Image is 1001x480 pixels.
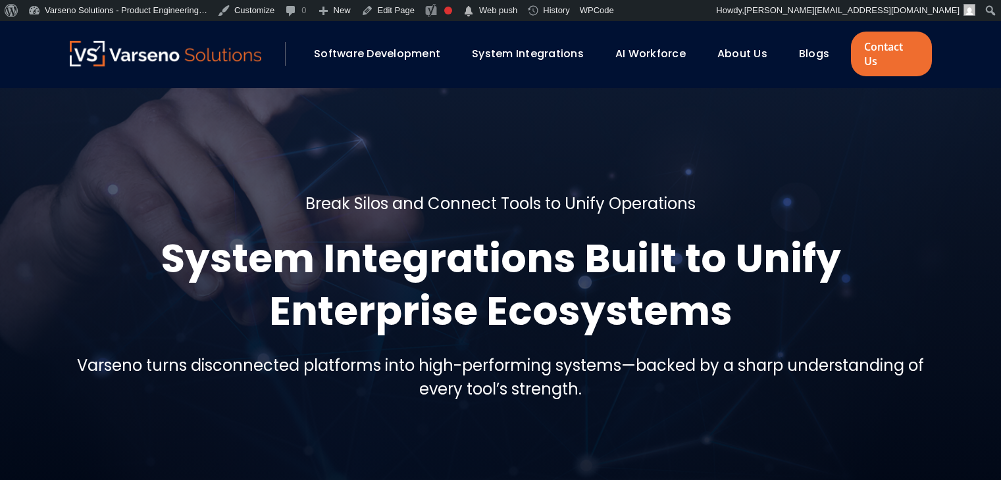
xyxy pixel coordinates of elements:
div: System Integrations [465,43,602,65]
div: AI Workforce [609,43,704,65]
a: About Us [717,46,767,61]
div: Blogs [792,43,848,65]
h5: Break Silos and Connect Tools to Unify Operations [305,192,696,216]
div: Needs improvement [444,7,452,14]
a: AI Workforce [615,46,686,61]
div: Software Development [307,43,459,65]
span: [PERSON_NAME][EMAIL_ADDRESS][DOMAIN_NAME] [744,5,960,15]
span:  [462,2,475,20]
h5: Varseno turns disconnected platforms into high-performing systems—backed by a sharp understanding... [70,354,932,401]
a: Software Development [314,46,440,61]
a: Blogs [799,46,829,61]
a: Varseno Solutions – Product Engineering & IT Services [70,41,262,67]
a: System Integrations [472,46,584,61]
h1: System Integrations Built to Unify Enterprise Ecosystems [70,232,932,337]
img: Varseno Solutions – Product Engineering & IT Services [70,41,262,66]
a: Contact Us [851,32,931,76]
div: About Us [711,43,786,65]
